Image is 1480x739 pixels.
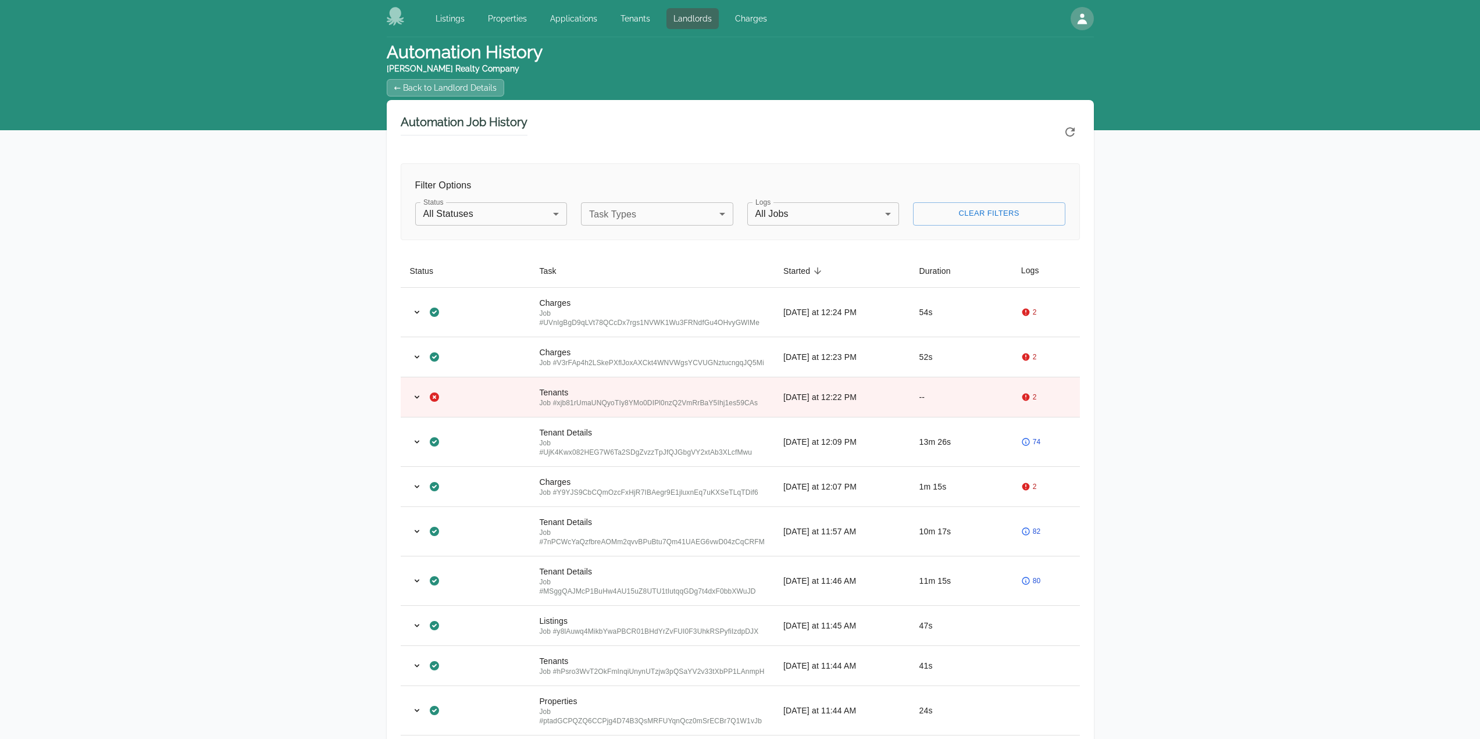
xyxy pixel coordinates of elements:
td: 13m 26s [910,417,1012,466]
div: success [429,660,440,672]
td: [DATE] at 12:22 PM [774,377,910,417]
div: Job # UjK4Kwx082HEG7W6Ta2SDgZvzzTpJfQJGbgVY2xtAb3XLcfMwu [539,438,765,457]
div: success [429,481,440,492]
span: 2 [1033,482,1037,491]
div: success [429,526,440,537]
div: success [429,306,440,318]
div: 2 errors [1021,392,1037,402]
td: 47s [910,605,1012,645]
div: success [429,436,440,448]
span: 2 [1033,392,1037,402]
h6: Filter Options [415,178,1065,193]
td: [DATE] at 12:07 PM [774,466,910,506]
div: Tenants [539,387,765,398]
div: failed [429,391,440,403]
div: Charges [539,347,765,358]
div: 2 errors [1021,352,1037,362]
a: ← Back to Landlord Details [387,79,505,97]
td: [DATE] at 12:23 PM [774,337,910,377]
div: 2 errors [1021,482,1037,491]
div: Properties [539,695,765,707]
div: [PERSON_NAME] Realty Company [387,63,543,74]
span: 2 [1033,352,1037,362]
div: 74 info logs [1021,437,1041,447]
span: 2 [1033,308,1037,317]
td: [DATE] at 11:46 AM [774,556,910,605]
div: 2 errors [1021,308,1037,317]
div: success [429,575,440,587]
label: Logs [755,197,771,207]
div: Tenant Details [539,516,765,528]
th: Logs [1012,254,1080,288]
td: 11m 15s [910,556,1012,605]
div: Job # xjb81rUmaUNQyoTIy8YMo0DIPl0nzQ2VmRrBaY5Ihj1es59CAs [539,398,765,408]
span: 82 [1033,527,1041,536]
div: Charges [539,297,765,309]
span: 80 [1033,576,1041,586]
td: 54s [910,287,1012,337]
div: All Jobs [747,202,900,226]
td: [DATE] at 11:57 AM [774,506,910,556]
div: Job # Y9YJS9CbCQmOzcFxHjR7IBAegr9E1jluxnEq7uKXSeTLqTDif6 [539,488,765,497]
div: Job # ptadGCPQZQ6CCPjg4D74B3QsMRFUYqnQcz0mSrECBr7Q1W1vJb [539,707,765,726]
div: 80 info logs [1021,576,1041,586]
span: Started [783,264,825,278]
div: Listings [539,615,765,627]
div: Charges [539,476,765,488]
button: Clear Filters [913,202,1065,226]
td: 41s [910,645,1012,686]
div: success [429,705,440,716]
td: 24s [910,686,1012,735]
td: [DATE] at 11:45 AM [774,605,910,645]
a: Listings [429,8,472,29]
div: Tenant Details [539,566,765,577]
td: -- [910,377,1012,417]
div: Automation History [387,42,543,63]
button: Refresh automation history [1060,122,1080,142]
a: Tenants [614,8,657,29]
span: Task [539,264,571,278]
label: Status [423,197,444,207]
span: 74 [1033,437,1041,447]
div: Job # y8lAuwq4MikbYwaPBCR01BHdYrZvFUI0F3UhkRSPyfiIzdpDJX [539,627,765,636]
td: 1m 15s [910,466,1012,506]
td: [DATE] at 12:24 PM [774,287,910,337]
div: Job # V3rFAp4h2LSkePXflJoxAXCkt4WNVWgsYCVUGNztucngqJQ5Mi [539,358,765,367]
a: Applications [543,8,604,29]
div: Job # hPsro3WvT2OkFmInqiUnynUTzjw3pQSaYV2v33tXbPP1LAnmpH [539,667,765,676]
div: 82 info logs [1021,527,1041,536]
a: Landlords [666,8,719,29]
td: [DATE] at 12:09 PM [774,417,910,466]
a: Properties [481,8,534,29]
div: success [429,351,440,363]
span: Status [410,264,449,278]
div: Job # UVnIgBgD9qLVt78QCcDx7rgs1NVWK1Wu3FRNdfGu4OHvyGWIMe [539,309,765,327]
td: 52s [910,337,1012,377]
div: Job # 7nPCWcYaQzfbreAOMm2qvvBPuBtu7Qm41UAEG6vwD04zCqCRFM [539,528,765,547]
div: Job # MSggQAJMcP1BuHw4AU15uZ8UTU1tIutqqGDg7t4dxF0bbXWuJD [539,577,765,596]
div: Tenants [539,655,765,667]
td: 10m 17s [910,506,1012,556]
div: Tenant Details [539,427,765,438]
span: Duration [919,264,966,278]
a: Charges [728,8,774,29]
td: [DATE] at 11:44 AM [774,645,910,686]
div: All Statuses [415,202,568,226]
h3: Automation Job History [401,114,527,135]
td: [DATE] at 11:44 AM [774,686,910,735]
div: success [429,620,440,631]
